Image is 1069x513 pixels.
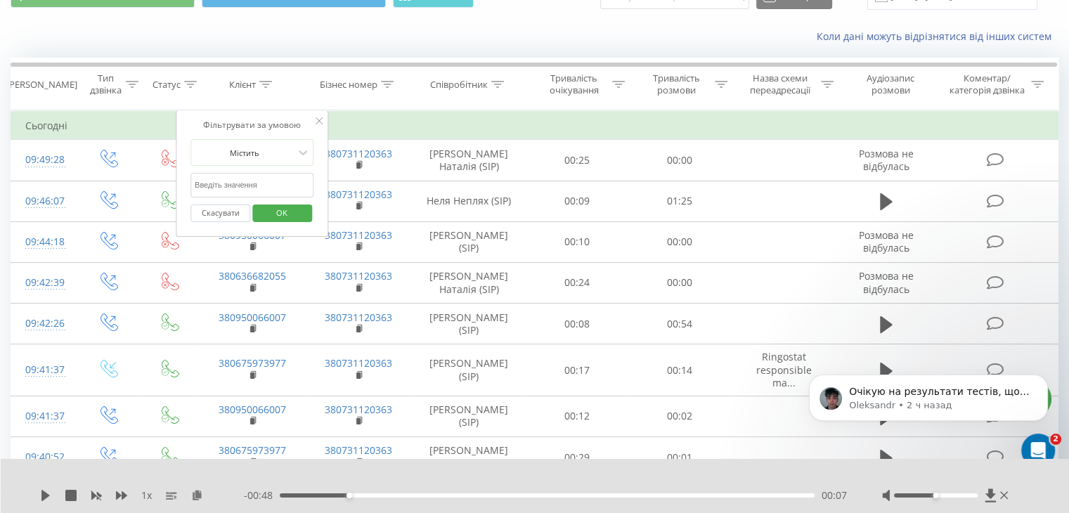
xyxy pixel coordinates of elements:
td: 00:29 [526,437,628,478]
td: [PERSON_NAME] (SIP) [412,221,526,262]
td: [PERSON_NAME] (SIP) [412,304,526,344]
a: 380731120363 [325,147,392,160]
div: Тип дзвінка [89,72,122,96]
td: 00:54 [628,304,730,344]
a: Коли дані можуть відрізнятися вiд інших систем [817,30,1058,43]
span: Ringostat responsible ma... [756,350,812,389]
div: 09:41:37 [25,403,63,430]
span: Розмова не відбулась [859,269,914,295]
td: 00:00 [628,221,730,262]
td: 00:01 [628,437,730,478]
a: 380636682055 [219,269,286,283]
div: Клієнт [229,79,256,91]
td: 00:00 [628,140,730,181]
div: 09:46:07 [25,188,63,215]
td: 00:24 [526,262,628,303]
span: - 00:48 [244,488,280,502]
div: [PERSON_NAME] [6,79,77,91]
td: 01:25 [628,181,730,221]
div: Назва схеми переадресації [744,72,817,96]
a: 380675973977 [219,443,286,457]
iframe: Intercom notifications сообщение [788,345,1069,475]
div: Accessibility label [933,493,938,498]
span: Розмова не відбулась [859,147,914,173]
div: Бізнес номер [320,79,377,91]
div: 09:41:37 [25,356,63,384]
td: [PERSON_NAME] Наталія (SIP) [412,262,526,303]
td: Неля Неплях (SIP) [412,181,526,221]
td: [PERSON_NAME] (SIP) [412,344,526,396]
a: 380731120363 [325,443,392,457]
a: 380731120363 [325,228,392,242]
td: [PERSON_NAME] (SIP) [412,437,526,478]
td: 00:02 [628,396,730,436]
td: 00:12 [526,396,628,436]
div: Коментар/категорія дзвінка [945,72,1028,96]
a: 380731120363 [325,403,392,416]
span: 00:07 [822,488,847,502]
input: Введіть значення [190,173,314,197]
a: 380731120363 [325,356,392,370]
td: Сьогодні [11,112,1058,140]
div: 09:49:28 [25,146,63,174]
td: 00:10 [526,221,628,262]
a: 380675973977 [219,356,286,370]
a: 380731120363 [325,311,392,324]
div: Аудіозапис розмови [850,72,932,96]
span: Розмова не відбулась [859,228,914,254]
div: Співробітник [430,79,488,91]
td: 00:17 [526,344,628,396]
td: 00:08 [526,304,628,344]
button: OK [252,204,312,222]
a: 380950066007 [219,311,286,324]
td: 00:09 [526,181,628,221]
span: OK [262,202,302,223]
iframe: Intercom live chat [1021,434,1055,467]
div: Тривалість розмови [641,72,711,96]
div: 09:42:39 [25,269,63,297]
a: 380731120363 [325,269,392,283]
a: 380731120363 [325,188,392,201]
span: 2 [1050,434,1061,445]
div: 09:44:18 [25,228,63,256]
div: Accessibility label [346,493,352,498]
button: Скасувати [190,204,250,222]
a: 380950066007 [219,403,286,416]
div: Статус [153,79,181,91]
td: [PERSON_NAME] Наталія (SIP) [412,140,526,181]
td: 00:25 [526,140,628,181]
div: 09:40:52 [25,443,63,471]
td: 00:14 [628,344,730,396]
div: Тривалість очікування [539,72,609,96]
td: 00:00 [628,262,730,303]
div: Фільтрувати за умовою [190,118,314,132]
span: 1 x [141,488,152,502]
div: 09:42:26 [25,310,63,337]
td: [PERSON_NAME] (SIP) [412,396,526,436]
